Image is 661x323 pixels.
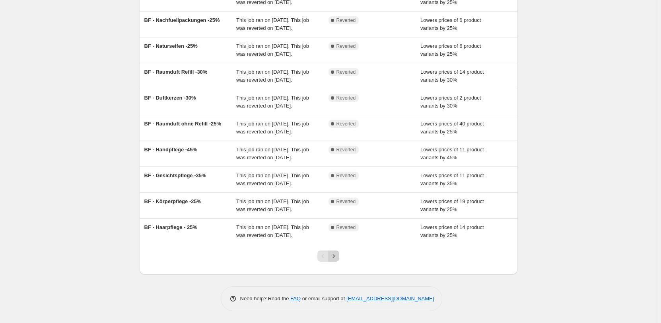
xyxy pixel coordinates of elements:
[144,198,202,204] span: BF - Körperpflege -25%
[240,296,291,301] span: Need help? Read the
[144,43,198,49] span: BF - Naturseifen -25%
[420,95,481,109] span: Lowers prices of 2 product variants by 30%
[236,69,309,83] span: This job ran on [DATE]. This job was reverted on [DATE].
[420,224,484,238] span: Lowers prices of 14 product variants by 25%
[144,95,196,101] span: BF - Duftkerzen -30%
[420,69,484,83] span: Lowers prices of 14 product variants by 30%
[236,172,309,186] span: This job ran on [DATE]. This job was reverted on [DATE].
[144,69,208,75] span: BF - Raumduft Refill -30%
[144,172,206,178] span: BF - Gesichtspflege -35%
[336,69,356,75] span: Reverted
[336,43,356,49] span: Reverted
[290,296,301,301] a: FAQ
[336,121,356,127] span: Reverted
[236,224,309,238] span: This job ran on [DATE]. This job was reverted on [DATE].
[236,147,309,161] span: This job ran on [DATE]. This job was reverted on [DATE].
[236,198,309,212] span: This job ran on [DATE]. This job was reverted on [DATE].
[336,198,356,205] span: Reverted
[420,121,484,135] span: Lowers prices of 40 product variants by 25%
[144,224,198,230] span: BF - Haarpflege - 25%
[346,296,434,301] a: [EMAIL_ADDRESS][DOMAIN_NAME]
[301,296,346,301] span: or email support at
[336,95,356,101] span: Reverted
[236,95,309,109] span: This job ran on [DATE]. This job was reverted on [DATE].
[144,17,220,23] span: BF - Nachfuellpackungen -25%
[336,172,356,179] span: Reverted
[420,172,484,186] span: Lowers prices of 11 product variants by 35%
[236,121,309,135] span: This job ran on [DATE]. This job was reverted on [DATE].
[236,43,309,57] span: This job ran on [DATE]. This job was reverted on [DATE].
[144,121,222,127] span: BF - Raumduft ohne Refill -25%
[336,147,356,153] span: Reverted
[144,147,198,153] span: BF - Handpflege -45%
[236,17,309,31] span: This job ran on [DATE]. This job was reverted on [DATE].
[317,251,339,262] nav: Pagination
[336,17,356,23] span: Reverted
[420,198,484,212] span: Lowers prices of 19 product variants by 25%
[336,224,356,231] span: Reverted
[420,43,481,57] span: Lowers prices of 6 product variants by 25%
[328,251,339,262] button: Next
[420,147,484,161] span: Lowers prices of 11 product variants by 45%
[420,17,481,31] span: Lowers prices of 6 product variants by 25%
